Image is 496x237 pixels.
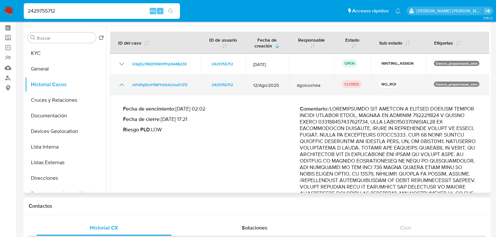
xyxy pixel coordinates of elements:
span: Accesos rápidos [352,7,389,14]
button: Restricciones Nuevo Mundo [25,186,106,202]
span: Historial CX [90,224,118,231]
a: Salir [484,7,491,14]
button: Buscar [30,35,35,40]
input: Buscar [37,35,93,41]
button: Cruces y Relaciones [25,92,106,108]
button: Listas Externas [25,155,106,170]
span: Alt [150,8,156,14]
button: Historial Casos [25,77,106,92]
span: 3.161.2 [483,15,493,20]
span: Chat [400,224,411,231]
button: Direcciones [25,170,106,186]
h1: Contactos [29,203,486,209]
span: s [159,8,161,14]
input: Buscar usuario o caso... [24,7,180,15]
span: Soluciones [242,224,268,231]
button: KYC [25,46,106,61]
button: General [25,61,106,77]
button: Documentación [25,108,106,124]
button: Volver al orden por defecto [99,35,104,42]
a: Notificaciones [395,8,401,14]
button: Devices Geolocation [25,124,106,139]
button: search-icon [164,7,177,16]
button: Lista Interna [25,139,106,155]
p: michelleangelica.rodriguez@mercadolibre.com.mx [417,8,482,14]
